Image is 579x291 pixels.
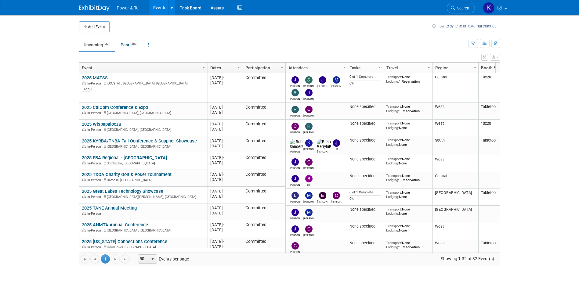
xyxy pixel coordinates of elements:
div: Jeff Danner [303,96,314,100]
span: In-Person [87,245,103,249]
div: [DATE] [210,210,240,216]
td: Committed [243,103,285,120]
div: Lydia Lott [290,199,300,203]
span: Showing 1-32 of 32 Event(s) [435,254,500,263]
a: 2025 CalCom Conference & Expo [82,105,148,110]
td: Tabletop [478,239,524,256]
span: In-Person [87,161,103,165]
img: Mike Brems [333,76,340,84]
a: Column Settings [340,63,347,72]
td: Committed [243,120,285,136]
span: Power & Tel [117,5,139,10]
a: 2025 [US_STATE] Connections Conference [82,239,167,244]
div: [DATE] [210,227,240,232]
span: - [223,222,224,227]
div: Hood River, [GEOGRAPHIC_DATA] [82,244,205,250]
div: None 1 Reservation [386,75,430,84]
div: 0 of 1 Complete [349,190,381,195]
img: Josh Hopkins [291,225,299,233]
td: Committed [243,170,285,187]
div: [DATE] [210,121,240,127]
div: [DATE] [210,239,240,244]
span: Transport: [386,157,402,161]
img: In-Person Event [82,212,86,215]
span: Transport: [386,121,402,125]
div: Judd Bartley [290,84,300,88]
td: Tabletop [478,103,524,120]
td: West [432,103,478,120]
span: Lodging: [386,228,399,232]
span: - [223,105,224,110]
span: - [223,206,224,210]
div: Michael Mackeben [303,216,314,220]
img: Judd Bartley [291,76,299,84]
span: - [223,122,224,126]
td: Central [432,73,478,103]
td: Tabletop [478,136,524,155]
div: None specified [349,138,381,143]
span: Lodging: [386,126,399,130]
div: Bill Rinehardt [303,182,314,186]
a: 2025 TXOA Charity Golf & Poker Tournament [82,172,172,177]
a: Column Settings [472,63,478,72]
a: Column Settings [377,63,384,72]
td: Tabletop [478,189,524,206]
a: 2025 FBA Regional - [GEOGRAPHIC_DATA] [82,155,167,160]
td: Central [432,172,478,189]
img: Brian Berryhill [317,139,331,149]
img: Rob Sanders [290,139,304,149]
td: [GEOGRAPHIC_DATA] [432,189,478,206]
span: Lodging: [386,79,399,84]
span: - [223,75,224,80]
a: Upcoming32 [79,39,115,51]
span: In-Person [87,178,103,182]
div: None None [386,138,430,147]
div: [DATE] [210,205,240,210]
span: Column Settings [427,65,432,70]
span: 1 [101,254,110,264]
div: Robin Mayne [303,130,314,134]
a: 2025 KYRBA/TNBA Fall Conference & Supplier Showcase [82,138,197,144]
span: Go to the next page [113,257,118,262]
a: Tasks [350,63,380,73]
span: Transport: [386,207,402,211]
img: Robin Mayne [291,106,299,113]
div: [US_STATE][GEOGRAPHIC_DATA], [GEOGRAPHIC_DATA] [82,81,205,86]
img: Bill Rinehardt [305,175,313,182]
div: Brian Berryhill [317,149,328,153]
span: Transport: [386,174,402,178]
span: 50 [138,255,149,263]
span: Column Settings [341,65,346,70]
a: Go to the first page [81,254,90,264]
div: Scottsdale, [GEOGRAPHIC_DATA] [82,160,205,166]
div: None None [386,157,430,166]
a: How to sync to an external calendar... [432,24,500,28]
img: Scott Perkins [305,76,313,84]
div: Michael Mackeben [303,199,314,203]
span: In-Person [87,128,103,132]
img: Chad Smith [305,106,313,113]
td: [GEOGRAPHIC_DATA] [432,206,478,222]
span: Events per page [130,254,195,264]
span: Lodging: [386,245,399,249]
span: Column Settings [280,65,284,70]
div: None None [386,190,430,199]
td: South [432,136,478,155]
div: Ron Rafalzik [290,96,300,100]
div: None specified [349,121,381,126]
div: Mike Brems [331,84,342,88]
a: 2025 MATSS [82,75,108,81]
span: Search [455,6,469,10]
td: Committed [243,73,285,103]
div: None 1 Reservation [386,104,430,113]
img: Kevin Wilkes [305,139,313,147]
td: West [432,239,478,256]
div: [DATE] [210,244,240,249]
span: - [223,155,224,160]
div: [DATE] [210,80,240,85]
a: Column Settings [426,63,432,72]
div: None 1 Reservation [386,174,430,182]
span: - [223,189,224,193]
img: In-Person Event [82,128,86,131]
a: Past380 [116,39,143,51]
